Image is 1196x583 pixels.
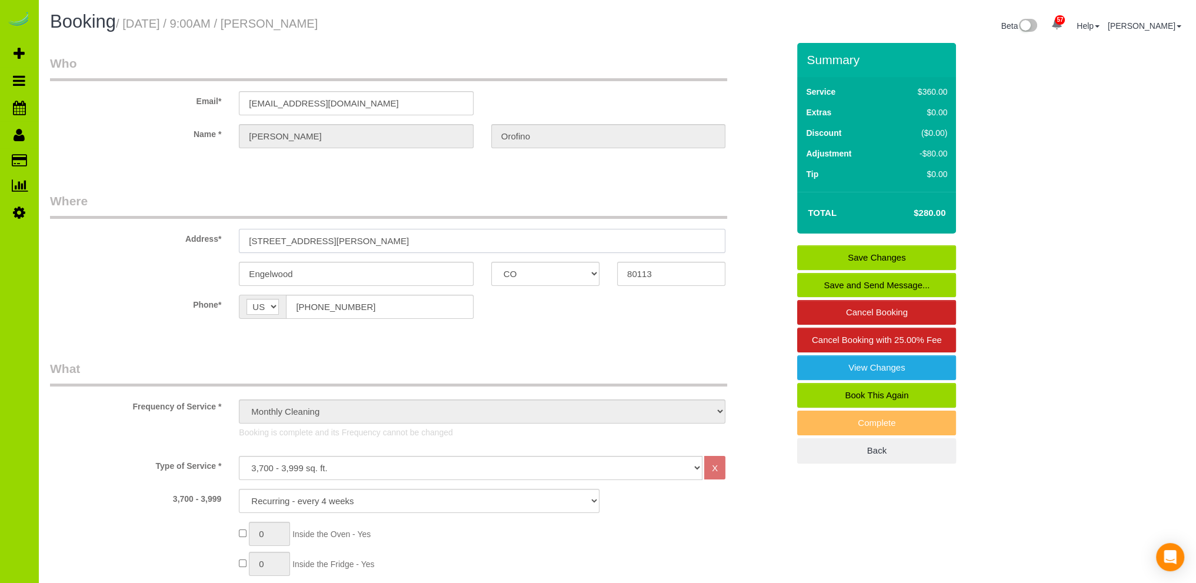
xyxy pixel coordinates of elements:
input: City* [239,262,473,286]
h3: Summary [807,53,950,66]
div: ($0.00) [893,127,948,139]
strong: Total [808,208,837,218]
a: [PERSON_NAME] [1108,21,1181,31]
label: Address* [41,229,230,245]
img: Automaid Logo [7,12,31,28]
label: Frequency of Service * [41,397,230,412]
input: Zip Code* [617,262,725,286]
label: Extras [806,106,831,118]
span: Cancel Booking with 25.00% Fee [812,335,942,345]
a: View Changes [797,355,956,380]
div: Open Intercom Messenger [1156,543,1184,571]
label: Service [806,86,835,98]
div: $360.00 [893,86,948,98]
small: / [DATE] / 9:00AM / [PERSON_NAME] [116,17,318,30]
img: New interface [1018,19,1037,34]
label: Discount [806,127,841,139]
a: 57 [1045,12,1068,38]
span: 57 [1055,15,1065,25]
a: Save Changes [797,245,956,270]
legend: Who [50,55,727,81]
input: Phone* [286,295,473,319]
div: $0.00 [893,168,948,180]
label: Adjustment [806,148,851,159]
input: Last Name* [491,124,725,148]
label: 3,700 - 3,999 [41,489,230,505]
div: -$80.00 [893,148,948,159]
label: Email* [41,91,230,107]
a: Cancel Booking with 25.00% Fee [797,328,956,352]
label: Name * [41,124,230,140]
label: Phone* [41,295,230,311]
a: Cancel Booking [797,300,956,325]
a: Save and Send Message... [797,273,956,298]
a: Back [797,438,956,463]
span: Inside the Oven - Yes [292,529,371,539]
legend: Where [50,192,727,219]
legend: What [50,360,727,387]
span: Booking [50,11,116,32]
a: Beta [1001,21,1038,31]
p: Booking is complete and its Frequency cannot be changed [239,427,725,438]
input: First Name* [239,124,473,148]
label: Tip [806,168,818,180]
div: $0.00 [893,106,948,118]
a: Help [1077,21,1100,31]
span: Inside the Fridge - Yes [292,559,374,569]
label: Type of Service * [41,456,230,472]
h4: $280.00 [878,208,945,218]
input: Email* [239,91,473,115]
a: Book This Again [797,383,956,408]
